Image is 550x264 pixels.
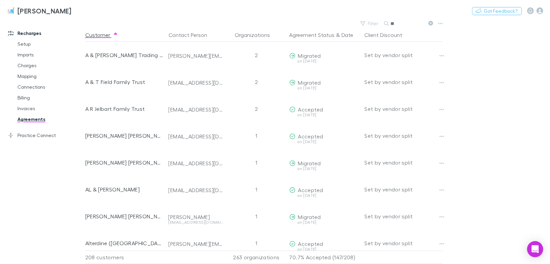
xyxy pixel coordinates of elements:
div: 1 [226,149,287,176]
div: [EMAIL_ADDRESS][DOMAIN_NAME] [169,106,224,113]
div: [PERSON_NAME][EMAIL_ADDRESS][DOMAIN_NAME] [169,240,224,247]
div: [EMAIL_ADDRESS][DOMAIN_NAME] [169,220,224,224]
span: Accepted [298,133,323,139]
a: Practice Connect [1,130,88,141]
div: 2 [226,69,287,95]
div: on [DATE] [289,220,359,224]
div: [PERSON_NAME] [PERSON_NAME] [85,203,163,230]
a: Setup [11,39,88,49]
div: 1 [226,230,287,257]
span: Accepted [298,240,323,247]
span: Migrated [298,52,321,59]
button: Contact Person [169,28,216,42]
button: Got Feedback? [472,7,522,15]
div: Set by vendor split [365,203,443,230]
button: Filter [357,19,383,28]
div: [PERSON_NAME] [PERSON_NAME] [85,149,163,176]
div: Set by vendor split [365,122,443,149]
button: Customer [85,28,118,42]
button: Agreement Status [289,28,335,42]
div: Set by vendor split [365,95,443,122]
div: A & T Field Family Trust [85,69,163,95]
img: Sinclair Wilson's Logo [7,7,15,15]
div: [EMAIL_ADDRESS][DOMAIN_NAME] [169,187,224,193]
span: Migrated [298,79,321,86]
div: on [DATE] [289,167,359,171]
div: 1 [226,176,287,203]
div: on [DATE] [289,247,359,251]
div: [EMAIL_ADDRESS][DOMAIN_NAME] [169,79,224,86]
div: Set by vendor split [365,230,443,257]
a: Billing [11,92,88,103]
p: 70.7% Accepted (147/208) [289,251,359,264]
a: Connections [11,82,88,92]
div: on [DATE] [289,193,359,197]
a: Invoices [11,103,88,114]
button: Client Discount [365,28,411,42]
div: Set by vendor split [365,176,443,203]
div: [EMAIL_ADDRESS][DOMAIN_NAME] [169,160,224,167]
div: Open Intercom Messenger [527,241,543,257]
div: Alterdine ([GEOGRAPHIC_DATA]) Pty Ltd [85,230,163,257]
button: Date [341,28,354,42]
a: Recharges [1,28,88,39]
div: 2 [226,95,287,122]
div: [PERSON_NAME][EMAIL_ADDRESS][DOMAIN_NAME] [169,52,224,59]
div: on [DATE] [289,140,359,144]
a: [PERSON_NAME] [3,3,76,19]
div: AL & [PERSON_NAME] [85,176,163,203]
a: Mapping [11,71,88,82]
span: Accepted [298,187,323,193]
div: 1 [226,122,287,149]
div: [PERSON_NAME] [169,214,224,220]
div: A R Jelbart Family Trust [85,95,163,122]
div: A & [PERSON_NAME] Trading Trust [85,42,163,69]
button: Organizations [235,28,278,42]
div: 263 organizations [226,251,287,264]
a: Imports [11,49,88,60]
div: 208 customers [85,251,166,264]
a: Agreements [11,114,88,125]
div: 2 [226,42,287,69]
div: on [DATE] [289,59,359,63]
div: [EMAIL_ADDRESS][DOMAIN_NAME] [169,133,224,140]
div: Set by vendor split [365,42,443,69]
a: Charges [11,60,88,71]
div: [PERSON_NAME] [PERSON_NAME] [85,122,163,149]
h3: [PERSON_NAME] [17,7,72,15]
div: Set by vendor split [365,149,443,176]
div: 1 [226,203,287,230]
div: on [DATE] [289,86,359,90]
span: Migrated [298,160,321,166]
span: Migrated [298,214,321,220]
div: & [289,28,359,42]
div: Set by vendor split [365,69,443,95]
div: on [DATE] [289,113,359,117]
span: Accepted [298,106,323,113]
